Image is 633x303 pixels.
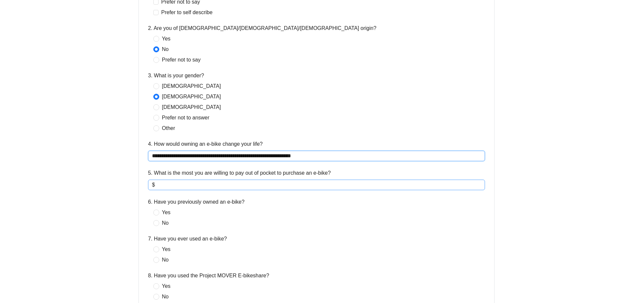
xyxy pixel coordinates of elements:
[159,93,224,101] span: [DEMOGRAPHIC_DATA]
[159,124,178,132] span: Other
[159,45,171,53] span: No
[159,114,212,122] span: Prefer not to answer
[159,219,171,227] span: No
[156,181,481,189] input: 5. What is the most you are willing to pay out of pocket to purchase an e-bike?
[159,209,173,216] span: Yes
[148,198,245,206] label: 6. Have you previously owned an e-bike?
[152,181,155,189] span: $
[159,9,215,16] span: Prefer to self describe
[148,72,204,80] label: 3. What is your gender?
[148,140,263,148] label: 4. How would owning an e-bike change your life?
[159,256,171,264] span: No
[159,245,173,253] span: Yes
[159,103,224,111] span: [DEMOGRAPHIC_DATA]
[159,35,173,43] span: Yes
[159,282,173,290] span: Yes
[148,235,227,243] label: 7. Have you ever used an e-bike?
[148,272,269,280] label: 8. Have you used the Project MOVER E-bikeshare?
[148,24,377,32] label: 2. Are you of Hispanic/Latino/Spanish origin?
[159,82,224,90] span: [DEMOGRAPHIC_DATA]
[159,56,203,64] span: Prefer not to say
[148,151,485,161] input: 4. How would owning an e-bike change your life?
[159,293,171,301] span: No
[148,169,331,177] label: 5. What is the most you are willing to pay out of pocket to purchase an e-bike?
